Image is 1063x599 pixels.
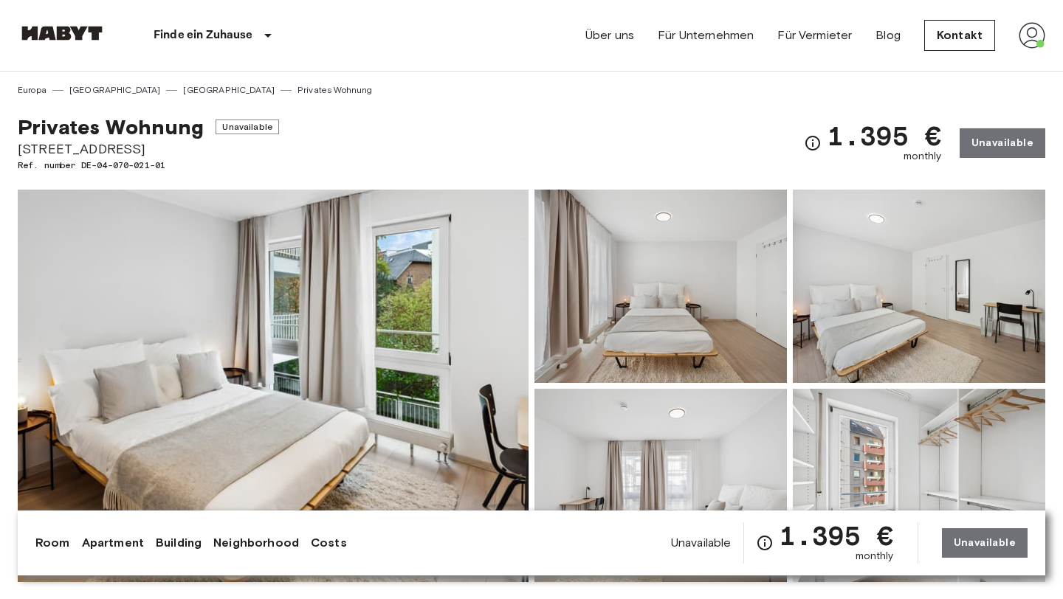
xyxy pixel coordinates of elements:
[156,534,202,552] a: Building
[183,83,275,97] a: [GEOGRAPHIC_DATA]
[1019,22,1045,49] img: avatar
[924,20,995,51] a: Kontakt
[216,120,279,134] span: Unavailable
[585,27,634,44] a: Über uns
[154,27,253,44] p: Finde ein Zuhause
[793,190,1045,383] img: Picture of unit DE-04-070-021-01
[18,139,279,159] span: [STREET_ADDRESS]
[856,549,894,564] span: monthly
[311,534,347,552] a: Costs
[904,149,942,164] span: monthly
[793,389,1045,582] img: Picture of unit DE-04-070-021-01
[804,134,822,152] svg: Check cost overview for full price breakdown. Please note that discounts apply to new joiners onl...
[780,522,894,549] span: 1.395 €
[756,534,774,552] svg: Check cost overview for full price breakdown. Please note that discounts apply to new joiners onl...
[875,27,901,44] a: Blog
[297,83,372,97] a: Privates Wohnung
[82,534,144,552] a: Apartment
[534,190,787,383] img: Picture of unit DE-04-070-021-01
[18,26,106,41] img: Habyt
[828,122,942,149] span: 1.395 €
[213,534,299,552] a: Neighborhood
[658,27,754,44] a: Für Unternehmen
[69,83,161,97] a: [GEOGRAPHIC_DATA]
[671,535,732,551] span: Unavailable
[777,27,852,44] a: Für Vermieter
[18,83,47,97] a: Europa
[18,114,204,139] span: Privates Wohnung
[18,159,279,172] span: Ref. number DE-04-070-021-01
[35,534,70,552] a: Room
[18,190,529,582] img: Marketing picture of unit DE-04-070-021-01
[534,389,787,582] img: Picture of unit DE-04-070-021-01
